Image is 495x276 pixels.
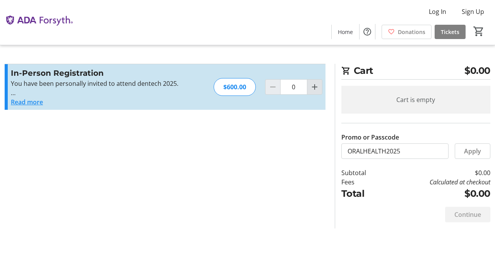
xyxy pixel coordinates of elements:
td: Fees [341,177,385,187]
h3: In-Person Registration [11,67,180,79]
span: Donations [398,28,425,36]
button: Log In [423,5,452,18]
a: Home [332,25,359,39]
input: In-Person Registration Quantity [280,79,307,95]
p: You have been personally invited to attend dentech 2025. [11,79,180,88]
button: Help [360,24,375,39]
div: $600.00 [214,78,256,96]
button: Apply [455,143,490,159]
button: Sign Up [456,5,490,18]
button: Read more [11,97,43,107]
span: Sign Up [462,7,484,16]
td: Total [341,187,385,201]
button: Cart [472,24,486,38]
td: $0.00 [384,168,490,177]
td: Calculated at checkout [384,177,490,187]
span: Tickets [441,28,459,36]
div: Cart is empty [341,86,490,114]
a: Donations [382,25,432,39]
h2: Cart [341,64,490,80]
td: Subtotal [341,168,385,177]
span: Apply [464,147,481,156]
td: $0.00 [384,187,490,201]
span: Home [338,28,353,36]
span: Log In [429,7,446,16]
button: Increment by one [307,80,322,94]
a: Tickets [435,25,466,39]
label: Promo or Passcode [341,133,399,142]
input: Enter promo or passcode [341,143,449,159]
span: $0.00 [464,64,490,78]
img: The ADA Forsyth Institute's Logo [5,3,74,42]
